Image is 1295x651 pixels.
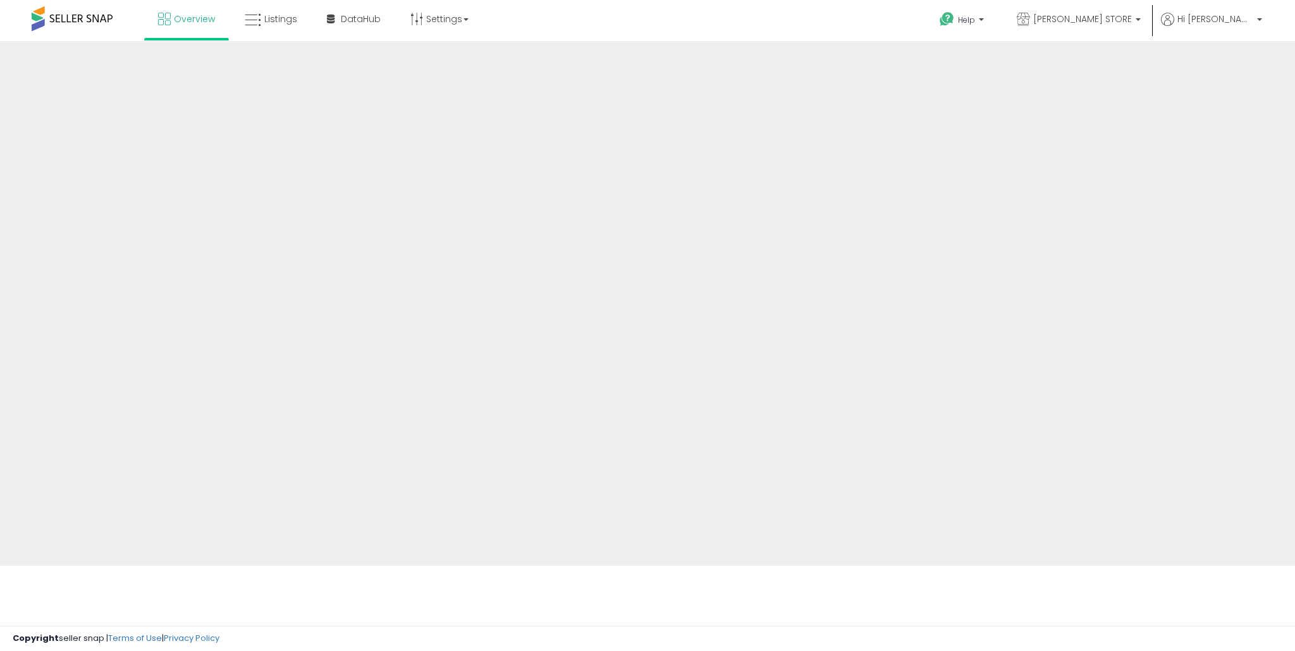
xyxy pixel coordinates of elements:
[264,13,297,25] span: Listings
[939,11,955,27] i: Get Help
[341,13,381,25] span: DataHub
[1161,13,1262,41] a: Hi [PERSON_NAME]
[958,15,975,25] span: Help
[1177,13,1253,25] span: Hi [PERSON_NAME]
[174,13,215,25] span: Overview
[930,2,997,41] a: Help
[1033,13,1132,25] span: [PERSON_NAME] STORE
